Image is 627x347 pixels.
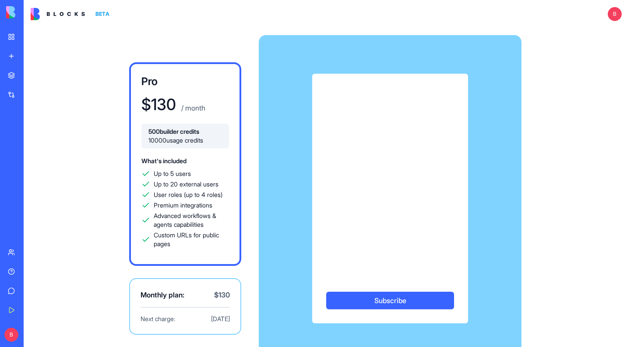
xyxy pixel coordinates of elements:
[141,290,184,300] span: Monthly plan:
[4,328,18,342] span: B
[154,190,222,199] span: User roles (up to 4 roles)
[324,86,456,279] iframe: Secure payment input frame
[214,290,230,300] span: $ 130
[148,136,222,145] span: 10000 usage credits
[31,8,113,20] a: BETA
[608,7,622,21] span: B
[141,157,187,165] span: What's included
[141,75,229,89] h3: Pro
[31,8,85,20] img: logo
[154,211,229,229] span: Advanced workflows & agents capabilities
[154,180,218,189] span: Up to 20 external users
[154,201,212,210] span: Premium integrations
[154,231,229,248] span: Custom URLs for public pages
[180,103,205,113] p: / month
[148,127,222,136] span: 500 builder credits
[6,6,60,18] img: logo
[154,169,191,178] span: Up to 5 users
[141,315,175,323] span: Next charge:
[141,96,176,113] h1: $ 130
[326,292,454,309] button: Subscribe
[92,8,113,20] div: BETA
[211,315,230,323] span: [DATE]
